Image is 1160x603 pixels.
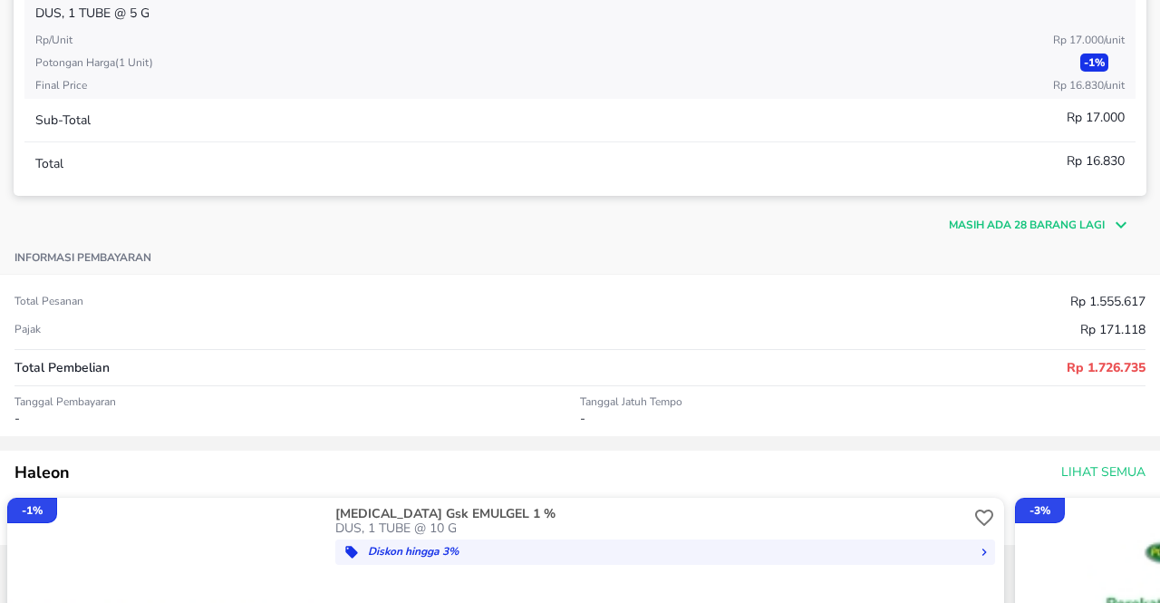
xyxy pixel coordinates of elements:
p: Informasi pembayaran [14,250,151,265]
button: Lihat Semua [1054,456,1149,490]
p: Rp 1.726.735 [1067,358,1145,377]
p: Rp/Unit [35,32,72,48]
p: [MEDICAL_DATA] Gsk EMULGEL 1 % [335,507,966,521]
p: Rp 1.555.617 [1070,292,1145,311]
p: - 1 % [22,502,43,519]
p: Rp 17.000 [1053,32,1125,48]
p: - [580,409,1145,428]
p: Final Price [35,77,87,93]
p: Masih ada 28 barang lagi [949,217,1105,233]
p: - [14,409,580,428]
p: Tanggal Pembayaran [14,394,580,409]
p: Total pesanan [14,294,83,308]
p: Tanggal Jatuh Tempo [580,394,1145,409]
p: - 1 % [1080,53,1108,72]
p: DUS, 1 TUBE @ 5 G [35,4,1125,23]
span: / Unit [1104,78,1125,92]
p: Total [35,154,63,173]
p: Potongan harga ( 1 Unit ) [35,54,153,71]
span: / Unit [1104,33,1125,47]
p: Rp 171.118 [1080,320,1145,339]
p: - 3 % [1029,502,1050,519]
p: Total Pembelian [14,358,110,377]
p: Rp 17.000 [1067,108,1125,127]
p: Pajak [14,322,41,336]
p: Sub-Total [35,111,91,130]
p: Rp 16.830 [1053,77,1125,93]
span: Lihat Semua [1061,462,1145,484]
button: Diskon hingga 3% [335,540,995,565]
span: Diskon hingga 3% [343,542,988,561]
p: DUS, 1 TUBE @ 10 G [335,521,970,536]
p: Rp 16.830 [1067,151,1125,170]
